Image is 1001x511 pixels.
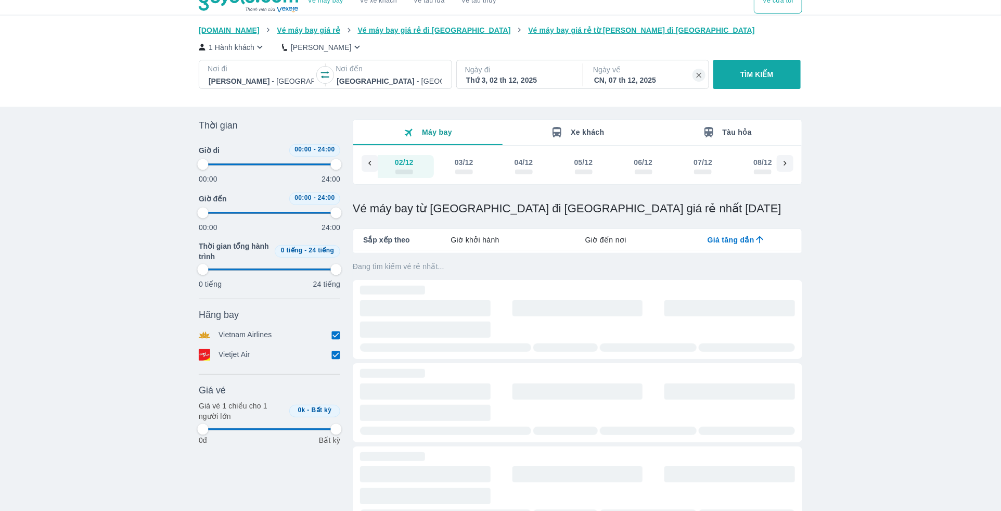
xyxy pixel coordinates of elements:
div: 06/12 [634,157,653,168]
div: Thứ 3, 02 th 12, 2025 [466,75,571,85]
span: 00:00 [294,194,312,201]
span: 24 tiếng [309,247,335,254]
div: CN, 07 th 12, 2025 [594,75,699,85]
span: Vé máy bay giá rẻ [277,26,340,34]
p: 1 Hành khách [209,42,254,53]
p: TÌM KIẾM [740,69,774,80]
p: Giá vé 1 chiều cho 1 người lớn [199,401,285,421]
p: 00:00 [199,222,217,233]
p: Bất kỳ [319,435,340,445]
p: 0đ [199,435,207,445]
span: - [314,194,316,201]
p: 24 tiếng [313,279,340,289]
button: [PERSON_NAME] [282,42,363,53]
span: Máy bay [422,128,452,136]
span: Giá tăng dần [708,235,754,245]
span: Xe khách [571,128,604,136]
span: Hãng bay [199,309,239,321]
div: 03/12 [455,157,473,168]
p: 24:00 [322,174,340,184]
button: 1 Hành khách [199,42,265,53]
span: Thời gian [199,119,238,132]
span: [DOMAIN_NAME] [199,26,260,34]
span: - [304,247,306,254]
p: Nơi đến [336,63,443,74]
p: Vietnam Airlines [219,329,272,341]
button: TÌM KIẾM [713,60,800,89]
span: Giờ đi [199,145,220,156]
span: - [307,406,310,414]
span: 00:00 [294,146,312,153]
span: 0k [298,406,305,414]
span: Bất kỳ [312,406,332,414]
p: 0 tiếng [199,279,222,289]
span: Thời gian tổng hành trình [199,241,271,262]
p: 24:00 [322,222,340,233]
p: Ngày về [593,65,700,75]
h1: Vé máy bay từ [GEOGRAPHIC_DATA] đi [GEOGRAPHIC_DATA] giá rẻ nhất [DATE] [353,201,802,216]
div: 02/12 [395,157,414,168]
span: Vé máy bay giá rẻ đi [GEOGRAPHIC_DATA] [358,26,511,34]
span: - [314,146,316,153]
p: Nơi đi [208,63,315,74]
div: 05/12 [574,157,593,168]
span: 24:00 [318,146,335,153]
div: 07/12 [694,157,712,168]
span: 24:00 [318,194,335,201]
p: Ngày đi [465,65,572,75]
p: [PERSON_NAME] [291,42,352,53]
p: Đang tìm kiếm vé rẻ nhất... [353,261,802,272]
div: 08/12 [753,157,772,168]
div: lab API tabs example [410,229,802,251]
span: 0 tiếng [281,247,303,254]
span: Sắp xếp theo [363,235,410,245]
div: 04/12 [515,157,533,168]
span: Giờ đến [199,194,227,204]
nav: breadcrumb [199,25,802,35]
span: Giá vé [199,384,226,397]
span: Giờ khởi hành [451,235,499,245]
span: Vé máy bay giá rẻ từ [PERSON_NAME] đi [GEOGRAPHIC_DATA] [528,26,755,34]
p: 00:00 [199,174,217,184]
span: Giờ đến nơi [585,235,626,245]
p: Vietjet Air [219,349,250,361]
span: Tàu hỏa [723,128,752,136]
